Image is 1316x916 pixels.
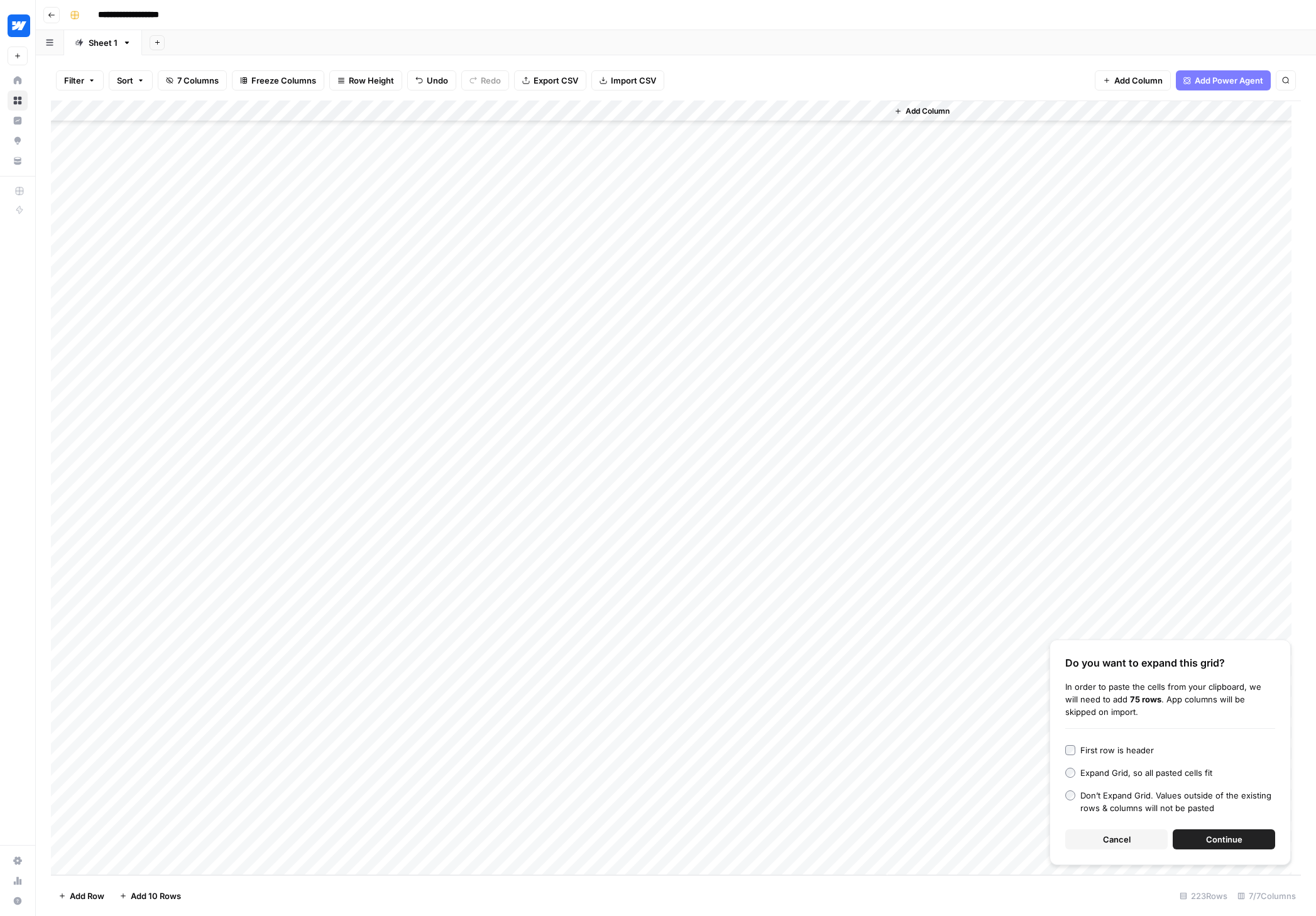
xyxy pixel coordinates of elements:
span: Add 10 Rows [131,890,181,902]
b: 75 rows [1130,694,1161,704]
span: Cancel [1103,833,1131,846]
div: Do you want to expand this grid? [1065,655,1275,670]
button: Add Column [1095,70,1171,90]
span: Filter [64,74,84,87]
a: Settings [8,851,28,871]
button: Cancel [1065,829,1168,849]
span: Continue [1206,833,1242,846]
span: Add Row [70,890,104,902]
input: First row is header [1065,745,1075,755]
div: Sheet 1 [89,36,118,49]
span: Row Height [349,74,394,87]
button: Row Height [329,70,402,90]
input: Expand Grid, so all pasted cells fit [1065,768,1075,778]
a: Home [8,70,28,90]
span: Import CSV [611,74,656,87]
div: First row is header [1080,744,1154,756]
div: Expand Grid, so all pasted cells fit [1080,766,1212,779]
span: 7 Columns [177,74,219,87]
input: Don’t Expand Grid. Values outside of the existing rows & columns will not be pasted [1065,790,1075,800]
a: Browse [8,90,28,111]
button: Workspace: Webflow [8,10,28,41]
button: Redo [461,70,509,90]
div: 223 Rows [1175,886,1232,906]
span: Sort [117,74,133,87]
button: Import CSV [591,70,664,90]
button: Sort [109,70,153,90]
button: Add Power Agent [1176,70,1271,90]
div: Don’t Expand Grid. Values outside of the existing rows & columns will not be pasted [1080,789,1275,814]
span: Add Column [906,106,950,117]
div: In order to paste the cells from your clipboard, we will need to add . App columns will be skippe... [1065,680,1275,718]
span: Add Column [1114,74,1163,87]
span: Add Power Agent [1195,74,1263,87]
button: Filter [56,70,104,90]
a: Your Data [8,151,28,171]
button: Add Row [51,886,112,906]
button: Help + Support [8,891,28,911]
a: Sheet 1 [64,30,142,55]
a: Opportunities [8,131,28,151]
span: Freeze Columns [251,74,316,87]
img: Webflow Logo [8,14,30,37]
a: Insights [8,111,28,131]
span: Undo [427,74,448,87]
button: Continue [1173,829,1275,849]
span: Redo [481,74,501,87]
button: Add Column [889,103,955,119]
a: Usage [8,871,28,891]
button: 7 Columns [158,70,227,90]
div: 7/7 Columns [1232,886,1301,906]
button: Export CSV [514,70,586,90]
span: Export CSV [534,74,578,87]
button: Freeze Columns [232,70,324,90]
button: Add 10 Rows [112,886,189,906]
button: Undo [407,70,456,90]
